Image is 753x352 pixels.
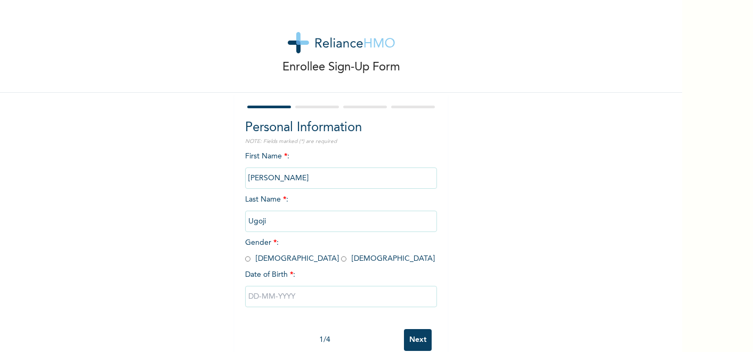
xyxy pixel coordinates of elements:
[404,329,432,351] input: Next
[282,59,400,76] p: Enrollee Sign-Up Form
[245,167,437,189] input: Enter your first name
[245,153,437,182] span: First Name :
[245,239,435,262] span: Gender : [DEMOGRAPHIC_DATA] [DEMOGRAPHIC_DATA]
[245,286,437,307] input: DD-MM-YYYY
[288,32,395,53] img: logo
[245,334,404,346] div: 1 / 4
[245,196,437,225] span: Last Name :
[245,211,437,232] input: Enter your last name
[245,118,437,138] h2: Personal Information
[245,269,295,281] span: Date of Birth :
[245,138,437,146] p: NOTE: Fields marked (*) are required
